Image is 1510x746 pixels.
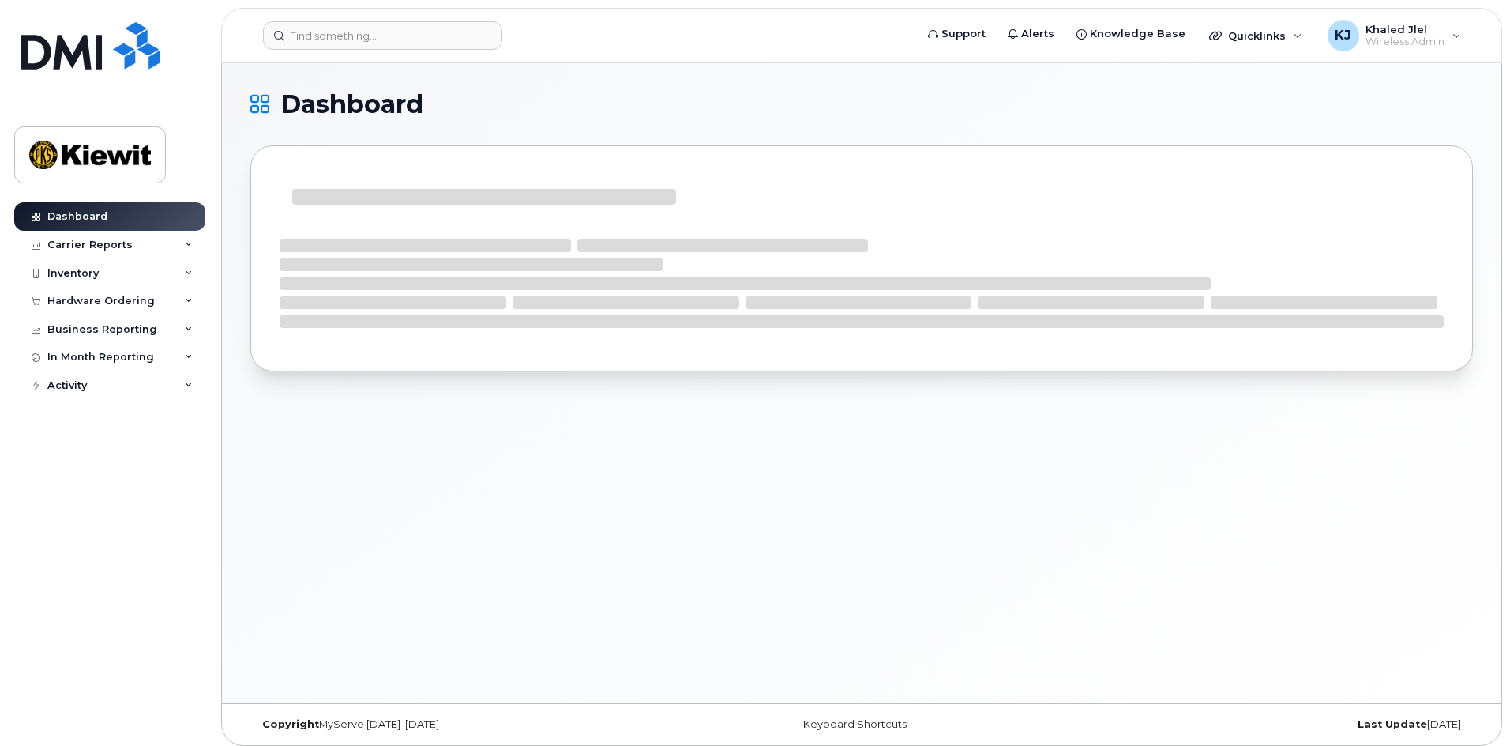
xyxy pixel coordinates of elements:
[1065,718,1473,731] div: [DATE]
[1358,718,1427,730] strong: Last Update
[250,718,658,731] div: MyServe [DATE]–[DATE]
[803,718,907,730] a: Keyboard Shortcuts
[280,92,423,116] span: Dashboard
[262,718,319,730] strong: Copyright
